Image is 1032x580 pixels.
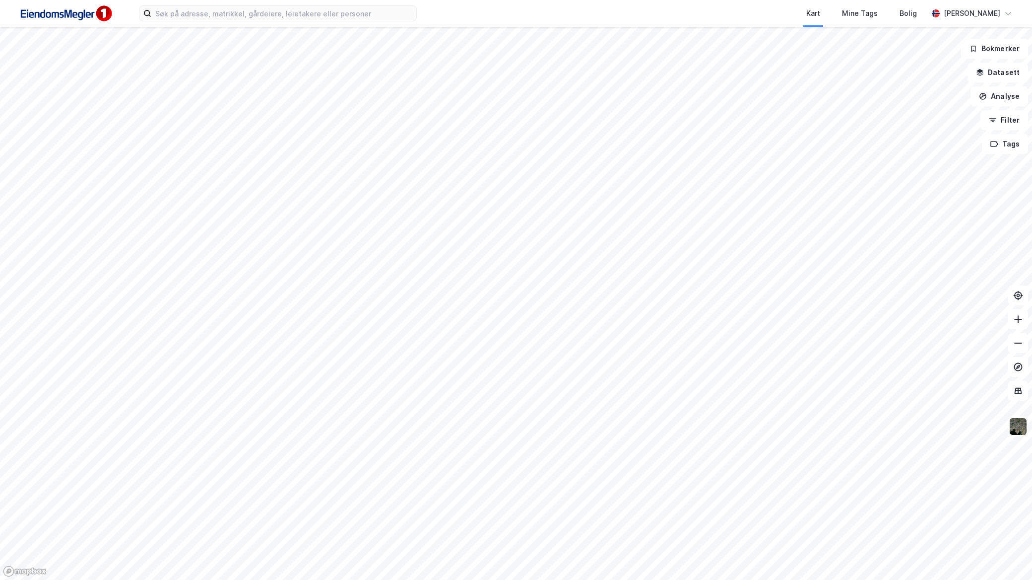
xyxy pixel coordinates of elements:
div: Bolig [900,7,917,19]
button: Tags [982,134,1028,154]
button: Analyse [970,86,1028,106]
div: Mine Tags [842,7,878,19]
iframe: Chat Widget [982,532,1032,580]
button: Filter [980,110,1028,130]
button: Bokmerker [961,39,1028,59]
div: Kart [806,7,820,19]
input: Søk på adresse, matrikkel, gårdeiere, leietakere eller personer [151,6,416,21]
div: Kontrollprogram for chat [982,532,1032,580]
button: Datasett [967,63,1028,82]
a: Mapbox homepage [3,566,47,577]
div: [PERSON_NAME] [944,7,1000,19]
img: 9k= [1009,417,1028,436]
img: F4PB6Px+NJ5v8B7XTbfpPpyloAAAAASUVORK5CYII= [16,2,115,25]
